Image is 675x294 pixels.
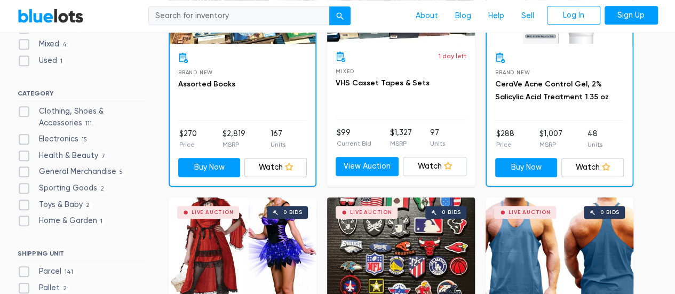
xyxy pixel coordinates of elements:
[439,51,466,61] p: 1 day left
[18,166,126,178] label: General Merchandise
[18,55,66,67] label: Used
[97,218,106,226] span: 1
[18,8,84,23] a: BlueLots
[83,201,93,210] span: 2
[18,38,70,50] label: Mixed
[539,128,562,149] li: $1,007
[18,250,145,261] h6: SHIPPING UNIT
[587,128,602,149] li: 48
[148,6,330,26] input: Search for inventory
[496,140,514,149] p: Price
[390,139,411,148] p: MSRP
[57,57,66,66] span: 1
[82,120,96,128] span: 111
[442,210,461,215] div: 0 bids
[495,69,530,75] span: Brand New
[60,284,70,293] span: 2
[561,158,624,177] a: Watch
[407,6,447,26] a: About
[78,136,91,144] span: 15
[18,266,77,277] label: Parcel
[390,127,411,148] li: $1,327
[18,106,145,129] label: Clothing, Shoes & Accessories
[18,282,70,294] label: Pallet
[222,128,245,149] li: $2,819
[337,127,371,148] li: $99
[18,133,91,145] label: Electronics
[350,210,392,215] div: Live Auction
[337,139,371,148] p: Current Bid
[430,127,445,148] li: 97
[18,182,108,194] label: Sporting Goods
[98,152,109,161] span: 7
[336,78,430,88] a: VHS Casset Tapes & Sets
[509,210,551,215] div: Live Auction
[97,185,108,193] span: 2
[244,158,307,177] a: Watch
[222,140,245,149] p: MSRP
[179,128,197,149] li: $270
[18,199,93,211] label: Toys & Baby
[547,6,600,25] a: Log In
[116,169,126,177] span: 5
[513,6,543,26] a: Sell
[18,150,109,162] label: Health & Beauty
[61,268,77,277] span: 141
[336,68,354,74] span: Mixed
[178,69,213,75] span: Brand New
[587,140,602,149] p: Units
[600,210,620,215] div: 0 bids
[283,210,303,215] div: 0 bids
[271,128,285,149] li: 167
[403,157,466,176] a: Watch
[178,80,235,89] a: Assorted Books
[605,6,658,25] a: Sign Up
[18,215,106,227] label: Home & Garden
[539,140,562,149] p: MSRP
[18,90,145,101] h6: CATEGORY
[495,80,609,101] a: CeraVe Acne Control Gel, 2% Salicylic Acid Treatment 1.35 oz
[480,6,513,26] a: Help
[430,139,445,148] p: Units
[495,158,558,177] a: Buy Now
[336,157,399,176] a: View Auction
[59,41,70,50] span: 4
[447,6,480,26] a: Blog
[192,210,234,215] div: Live Auction
[271,140,285,149] p: Units
[179,140,197,149] p: Price
[496,128,514,149] li: $288
[178,158,241,177] a: Buy Now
